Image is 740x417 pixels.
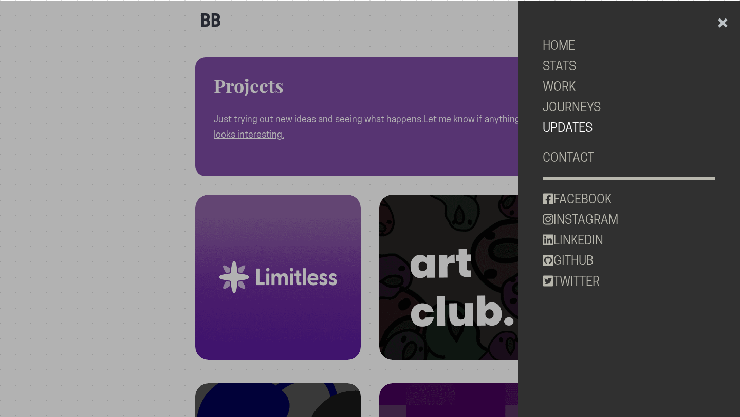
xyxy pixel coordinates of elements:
[543,210,716,230] a: INSTAGRAM
[543,230,716,251] a: LINKEDIN
[543,271,716,292] a: TWITTER
[543,77,716,97] a: WORK
[543,251,716,271] a: GITHUB
[543,147,716,168] a: CONTACT
[543,97,716,118] a: JOURNEYS
[543,56,716,77] a: STATS
[543,189,716,210] a: FACEBOOK
[543,35,716,56] a: HOME
[543,118,716,138] a: UPDATES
